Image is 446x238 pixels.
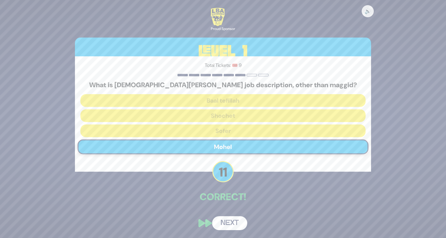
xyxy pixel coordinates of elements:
button: Baal tefillah [80,94,366,107]
p: Total Tickets: 🎟️ 9 [80,62,366,69]
p: Correct! [75,190,371,204]
button: Mohel [78,139,369,154]
button: Shochet [80,109,366,122]
h5: What is [DEMOGRAPHIC_DATA][PERSON_NAME] job description, other than maggid? [80,81,366,89]
p: 11 [212,161,234,182]
button: 🔊 [362,5,374,17]
button: Next [212,216,247,230]
div: Proud Sponsor [211,26,235,31]
button: Sofer [80,124,366,137]
img: LBA [211,8,225,26]
h3: Level 1 [75,38,371,65]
